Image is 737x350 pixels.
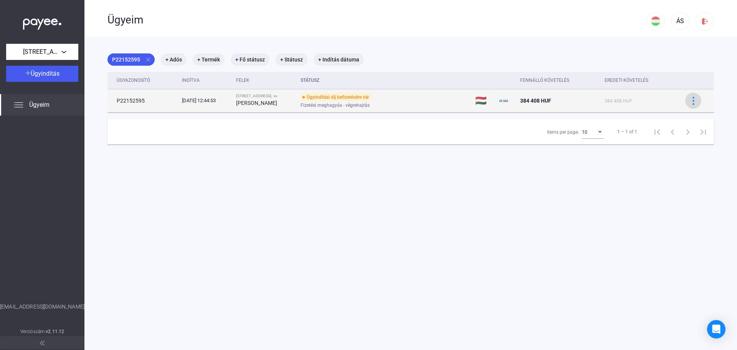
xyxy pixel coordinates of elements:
button: First page [649,124,665,139]
span: [STREET_ADDRESS]. [23,47,61,56]
mat-chip: + Státusz [276,53,307,66]
mat-chip: + Adós [161,53,187,66]
div: Ügyindítási díj befizetésére vár [301,93,371,101]
mat-icon: close [145,56,152,63]
img: arrow-double-left-grey.svg [40,341,45,345]
span: Ügyeim [29,100,50,109]
span: 384 408 HUF [520,98,551,104]
button: HU [646,12,665,30]
span: 384 408 HUF [605,98,632,104]
div: Open Intercom Messenger [707,320,725,338]
button: [STREET_ADDRESS]. [6,44,78,60]
strong: [PERSON_NAME] [236,100,277,106]
div: Fennálló követelés [520,76,569,85]
div: [DATE] 12:44:53 [182,97,230,105]
div: Felek [236,76,250,85]
div: Eredeti követelés [605,76,676,85]
span: Ügyindítás [31,70,59,77]
mat-chip: + Fő státusz [231,53,269,66]
div: Indítva [182,76,230,85]
th: Státusz [297,72,472,89]
div: Ügyazonosító [117,76,176,85]
button: Previous page [665,124,680,139]
strong: v2.11.12 [46,329,64,334]
img: plus-white.svg [25,70,31,76]
mat-chip: + Termék [193,53,225,66]
div: Ügyazonosító [117,76,150,85]
div: 1 – 1 of 1 [617,127,637,136]
img: list.svg [14,100,23,109]
td: P22152595 [107,89,179,112]
mat-chip: + Indítás dátuma [314,53,364,66]
img: white-payee-white-dot.svg [23,14,61,30]
mat-chip: P22152595 [107,53,155,66]
div: Felek [236,76,294,85]
button: Last page [696,124,711,139]
div: [STREET_ADDRESS]. vs [236,94,294,98]
img: logout-red [701,17,709,25]
img: ehaz-mini [499,96,508,105]
div: Fennálló követelés [520,76,598,85]
span: 10 [582,129,587,135]
span: Fizetési meghagyás - végrehajtás [301,101,370,110]
mat-select: Items per page: [582,127,603,136]
button: Ügyindítás [6,66,78,82]
div: Ügyeim [107,13,646,27]
button: Next page [680,124,696,139]
button: ÁS [671,12,689,30]
div: ÁS [674,17,687,26]
div: Items per page: [547,128,579,137]
img: more-blue [689,97,697,105]
div: Indítva [182,76,200,85]
div: Eredeti követelés [605,76,648,85]
img: HU [651,17,660,26]
button: more-blue [685,93,701,109]
td: 🇭🇺 [472,89,496,112]
button: logout-red [696,12,714,30]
